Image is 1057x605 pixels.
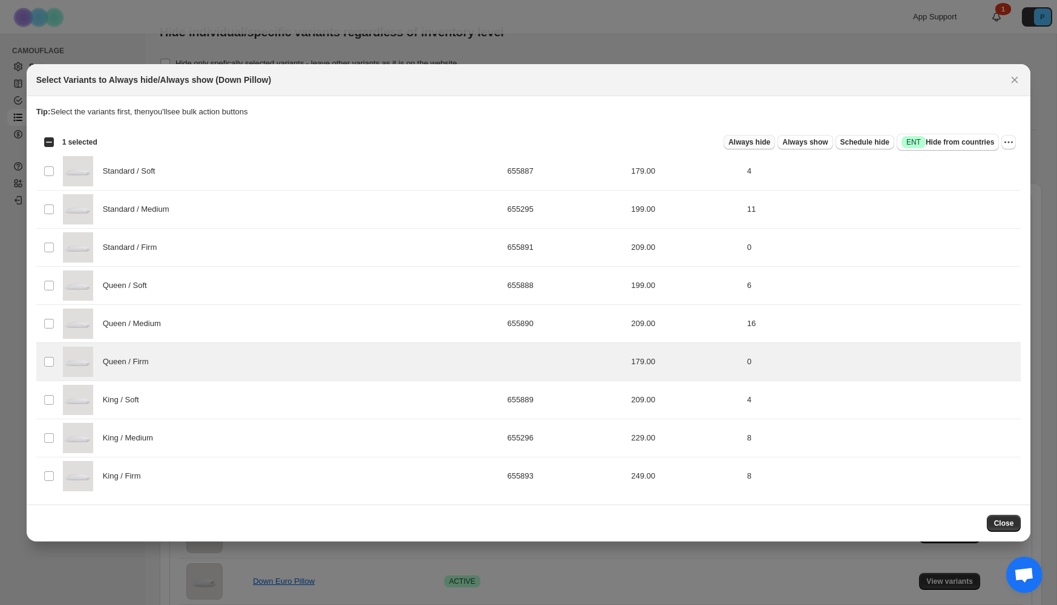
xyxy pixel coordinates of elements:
img: 1800x1800_Down_Pillow_Solo.jpg [63,385,93,415]
td: 655889 [503,381,627,419]
td: 209.00 [627,228,743,266]
span: Always hide [728,137,770,147]
td: 655295 [503,190,627,228]
span: Queen / Soft [103,280,154,292]
img: 1800x1800_Down_Pillow_Solo.jpg [63,423,93,453]
button: Always show [777,135,833,149]
td: 8 [744,457,1021,495]
button: Always hide [724,135,775,149]
td: 0 [744,228,1021,266]
span: Schedule hide [840,137,889,147]
span: King / Firm [103,470,148,482]
span: Hide from countries [902,136,994,148]
span: 1 selected [62,137,97,147]
td: 0 [744,342,1021,381]
td: 655890 [503,304,627,342]
button: More actions [1001,135,1016,149]
span: Queen / Firm [103,356,155,368]
td: 655893 [503,457,627,495]
div: Open chat [1006,557,1042,593]
span: Queen / Medium [103,318,168,330]
span: King / Medium [103,432,160,444]
img: 1800x1800_Down_Pillow_Solo.jpg [63,156,93,186]
td: 229.00 [627,419,743,457]
img: 1800x1800_Down_Pillow_Solo.jpg [63,461,93,491]
img: 1800x1800_Down_Pillow_Solo.jpg [63,270,93,301]
span: Standard / Soft [103,165,162,177]
strong: Tip: [36,107,51,116]
td: 199.00 [627,266,743,304]
img: 1800x1800_Down_Pillow_Solo.jpg [63,194,93,224]
span: Standard / Medium [103,203,176,215]
td: 6 [744,266,1021,304]
span: Always show [782,137,828,147]
td: 655887 [503,152,627,190]
span: King / Soft [103,394,146,406]
td: 209.00 [627,381,743,419]
td: 16 [744,304,1021,342]
td: 199.00 [627,190,743,228]
td: 179.00 [627,152,743,190]
td: 655891 [503,228,627,266]
td: 249.00 [627,457,743,495]
h2: Select Variants to Always hide/Always show (Down Pillow) [36,74,271,86]
td: 655296 [503,419,627,457]
td: 179.00 [627,342,743,381]
button: SuccessENTHide from countries [897,134,999,151]
img: 1800x1800_Down_Pillow_Solo.jpg [63,347,93,377]
span: Standard / Firm [103,241,163,253]
td: 8 [744,419,1021,457]
td: 11 [744,190,1021,228]
button: Schedule hide [836,135,894,149]
img: 1800x1800_Down_Pillow_Solo.jpg [63,309,93,339]
button: Close [987,515,1021,532]
td: 209.00 [627,304,743,342]
td: 4 [744,152,1021,190]
td: 4 [744,381,1021,419]
span: ENT [906,137,921,147]
p: Select the variants first, then you'll see bulk action buttons [36,106,1021,118]
td: 655888 [503,266,627,304]
span: Close [994,518,1014,528]
img: 1800x1800_Down_Pillow_Solo.jpg [63,232,93,263]
button: Close [1006,71,1023,88]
